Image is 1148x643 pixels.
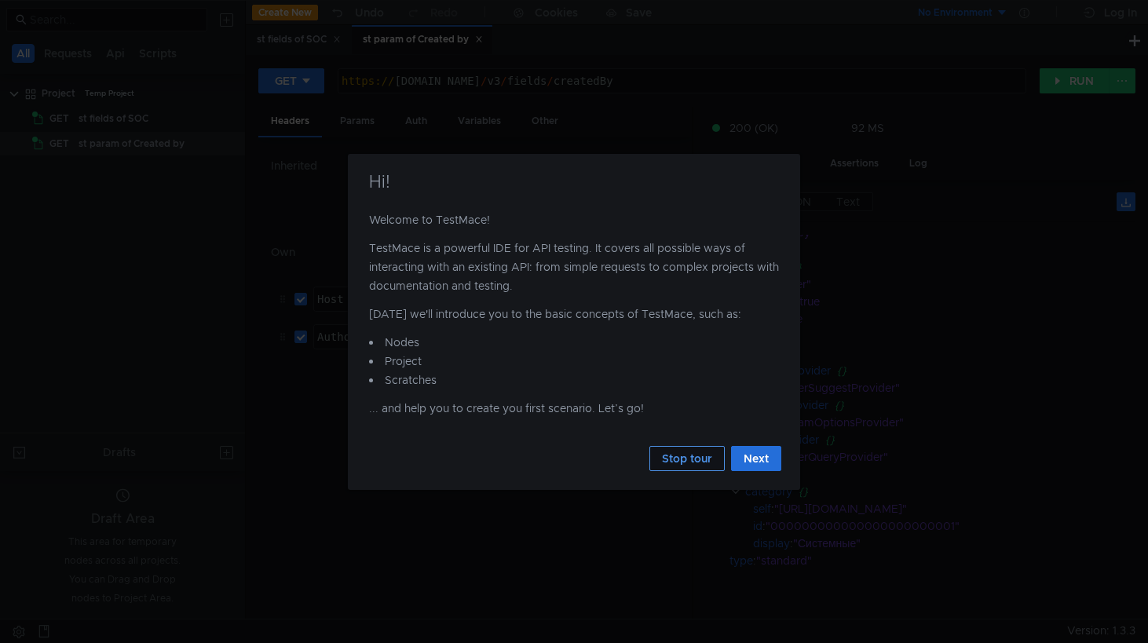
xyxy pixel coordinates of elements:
[369,371,779,389] li: Scratches
[367,173,781,192] h4: Hi!
[369,305,779,333] p: [DATE] we'll introduce you to the basic concepts of TestMace, such as:
[369,333,779,352] li: Nodes
[369,210,779,239] p: Welcome to TestMace!
[369,399,779,427] p: ... and help you to create you first scenario. Let’s go!
[369,352,779,371] li: Project
[369,239,779,305] p: TestMace is a powerful IDE for API testing. It covers all possible ways of interacting with an ex...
